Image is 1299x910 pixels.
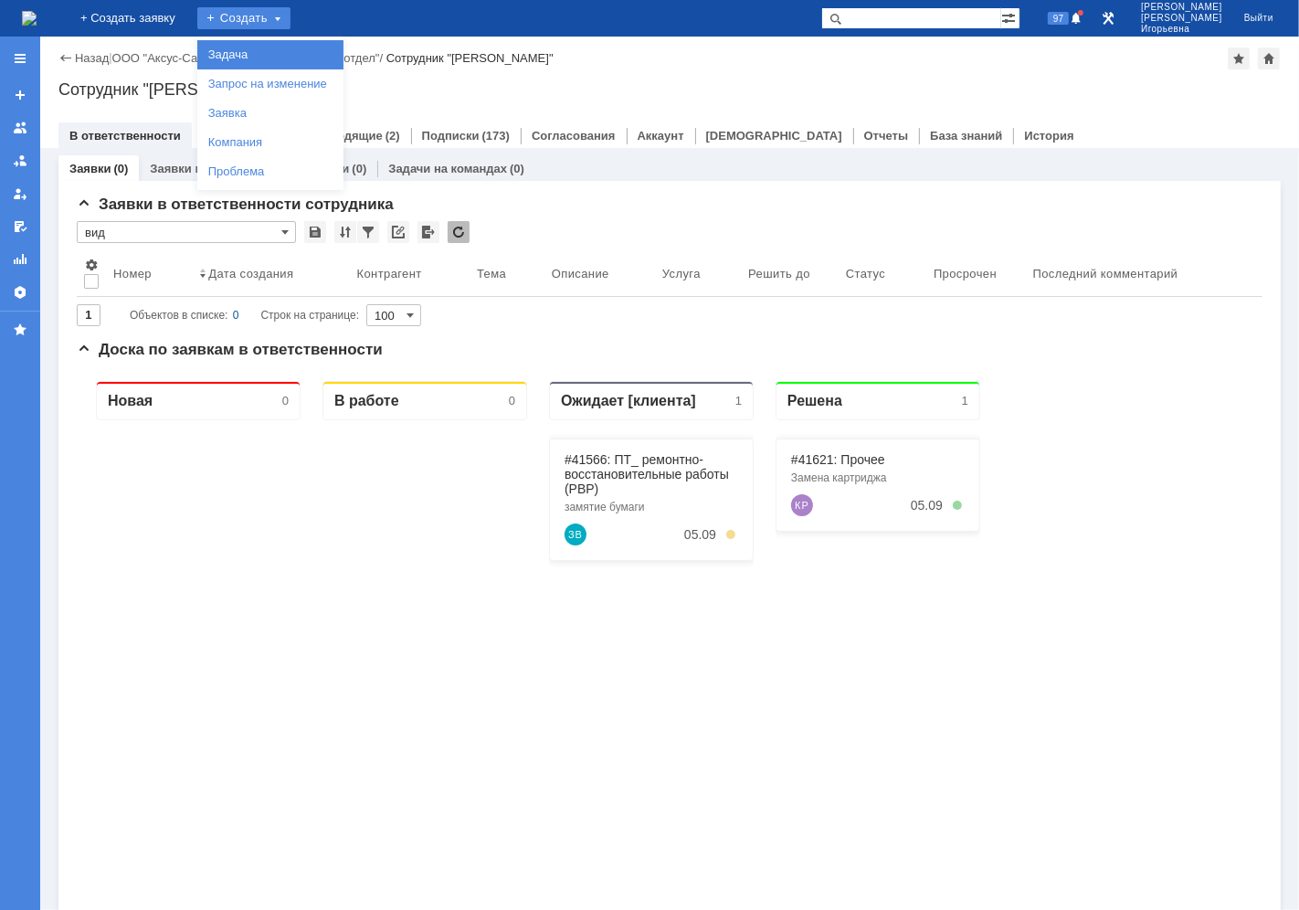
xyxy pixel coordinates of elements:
div: В работе [258,26,322,43]
div: замятие бумаги [488,134,661,147]
div: Сотрудник "[PERSON_NAME]" [58,80,1281,99]
div: Добавить в избранное [1228,48,1250,69]
a: Задача [201,44,340,66]
a: Отчеты [5,245,35,274]
a: Заявки в моей ответственности [5,146,35,175]
div: Сотрудник "[PERSON_NAME]" [386,51,554,65]
div: Новая [31,26,76,43]
span: Расширенный поиск [1001,8,1019,26]
div: Просрочен [934,267,997,280]
a: Перейти на домашнюю страницу [22,11,37,26]
div: Решить до [748,267,810,280]
span: Доска по заявкам в ответственности [77,341,383,358]
div: 0 [432,27,438,41]
div: (173) [482,129,510,143]
a: Исходящие [316,129,383,143]
a: Заявка [201,102,340,124]
div: 0 [233,304,239,326]
div: Скопировать ссылку на список [387,221,409,243]
th: Контрагент [350,250,470,297]
div: Описание [552,267,609,280]
a: Отчеты [864,129,909,143]
th: Дата создания [192,250,349,297]
th: Номер [106,250,192,297]
div: | [109,50,111,64]
a: Загороднев Владимир Александрович [488,157,510,179]
a: Подписки [422,129,480,143]
div: Создать [197,7,290,29]
a: #41566: ПТ_ ремонтно-восстановительные работы (РВР) [488,86,652,130]
span: Настройки [84,258,99,272]
div: 1 [885,27,892,41]
a: Заявки [69,162,111,175]
div: Замена картриджа [714,105,888,118]
a: ООО "Аксус-Самара" [112,51,230,65]
a: Мои согласования [5,212,35,241]
a: Каюшников Руслан Константинович [714,128,736,150]
a: Задачи на командах [388,162,507,175]
i: Строк на странице: [130,304,359,326]
a: Согласования [532,129,616,143]
div: Услуга [662,267,701,280]
div: #41566: ПТ_ ремонтно-восстановительные работы (РВР) [488,86,661,130]
th: Статус [839,250,926,297]
a: В ответственности [69,129,181,143]
div: Дата создания [208,267,293,280]
div: / [112,51,237,65]
a: Проблема [201,161,340,183]
div: (0) [113,162,128,175]
div: Сортировка... [334,221,356,243]
div: Номер [113,267,152,280]
a: [DEMOGRAPHIC_DATA] [706,129,842,143]
a: Настройки [5,278,35,307]
div: (2) [385,129,400,143]
a: Мои заявки [5,179,35,208]
a: Аккаунт [638,129,684,143]
span: Объектов в списке: [130,309,227,322]
div: Обновлять список [448,221,470,243]
div: 05.09.2025 [607,161,639,175]
span: [PERSON_NAME] [1141,13,1222,24]
a: База знаний [930,129,1002,143]
div: 3. Менее 40% [649,164,659,173]
div: 05.09.2025 [834,132,866,146]
div: (0) [352,162,366,175]
a: История [1024,129,1073,143]
a: Компания [201,132,340,153]
div: 1 [659,27,665,41]
a: Заявки на командах [5,113,35,143]
span: [PERSON_NAME] [1141,2,1222,13]
div: (0) [510,162,524,175]
a: Назад [75,51,109,65]
div: 5. Менее 100% [876,134,885,143]
div: Ожидает [клиента] [484,26,619,43]
div: Статус [846,267,885,280]
th: Тема [470,250,544,297]
span: 97 [1048,12,1069,25]
a: Создать заявку [5,80,35,110]
div: Сохранить вид [304,221,326,243]
div: Фильтрация... [357,221,379,243]
div: 0 [206,27,212,41]
img: logo [22,11,37,26]
a: Заявки на командах [150,162,268,175]
div: Решена [711,26,766,43]
div: Сделать домашней страницей [1258,48,1280,69]
div: Последний комментарий [1033,267,1178,280]
a: Перейти в интерфейс администратора [1097,7,1119,29]
div: #41621: Прочее [714,86,888,101]
div: Контрагент [357,267,422,280]
a: Запрос на изменение [201,73,340,95]
span: Заявки в ответственности сотрудника [77,196,394,213]
span: Игорьевна [1141,24,1222,35]
div: Экспорт списка [417,221,439,243]
div: Тема [477,267,506,280]
th: Услуга [655,250,741,297]
a: #41621: Прочее [714,86,808,101]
